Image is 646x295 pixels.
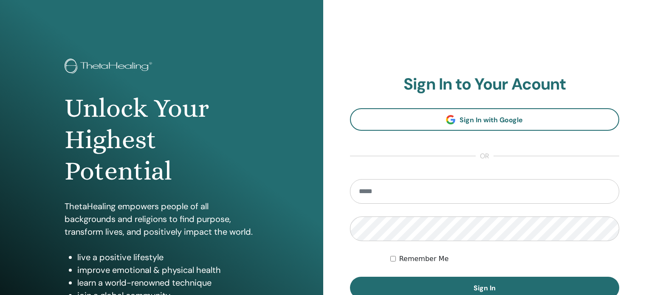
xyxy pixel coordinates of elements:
[77,264,259,276] li: improve emotional & physical health
[474,284,496,292] span: Sign In
[77,251,259,264] li: live a positive lifestyle
[476,151,494,161] span: or
[77,276,259,289] li: learn a world-renowned technique
[350,108,620,131] a: Sign In with Google
[460,115,523,124] span: Sign In with Google
[399,254,449,264] label: Remember Me
[65,93,259,187] h1: Unlock Your Highest Potential
[65,200,259,238] p: ThetaHealing empowers people of all backgrounds and religions to find purpose, transform lives, a...
[350,75,620,94] h2: Sign In to Your Acount
[390,254,619,264] div: Keep me authenticated indefinitely or until I manually logout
